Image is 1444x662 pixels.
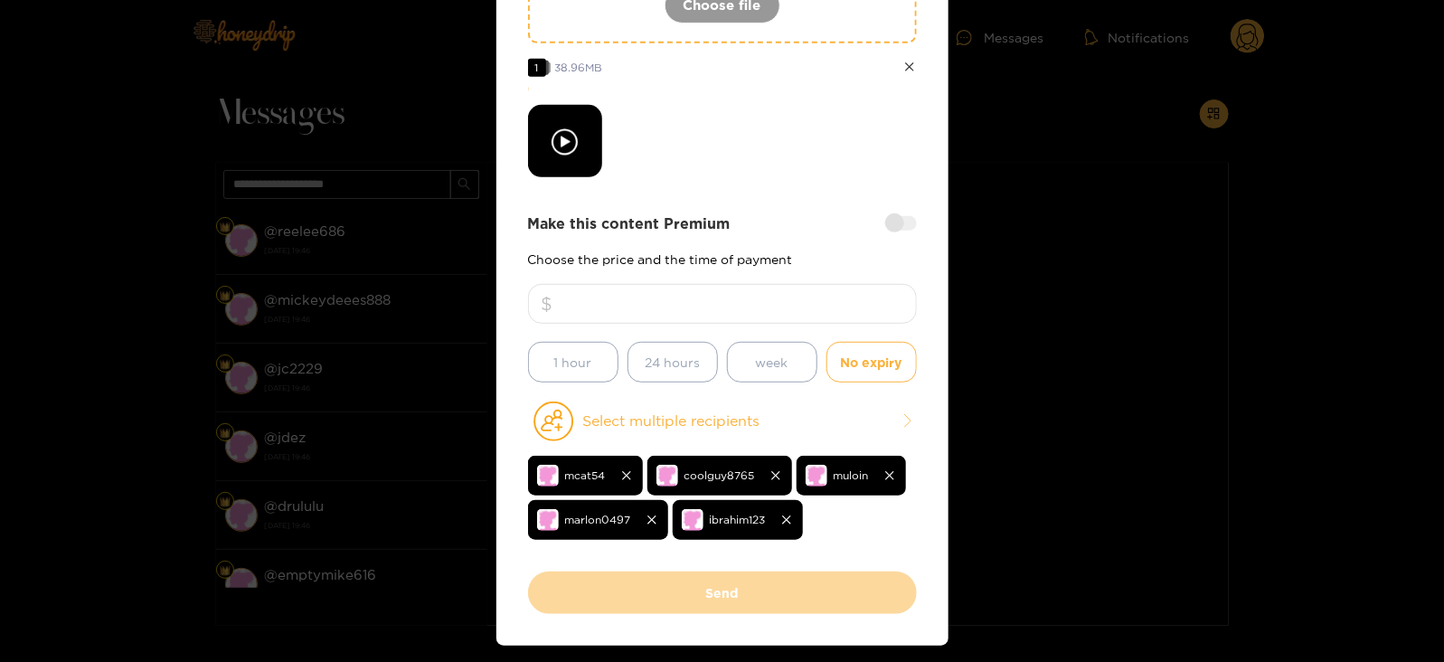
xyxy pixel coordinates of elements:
button: 24 hours [628,342,718,383]
strong: Make this content Premium [528,213,731,234]
button: Send [528,572,917,614]
span: 1 hour [554,352,592,373]
span: 24 hours [645,352,700,373]
img: no-avatar.png [537,509,559,531]
img: no-avatar.png [806,465,827,487]
span: week [756,352,788,373]
span: coolguy8765 [684,465,755,486]
span: 1 [528,59,546,77]
span: ibrahim123 [710,509,766,530]
button: week [727,342,817,383]
span: marlon0497 [565,509,631,530]
span: No expiry [841,352,902,373]
img: no-avatar.png [656,465,678,487]
button: No expiry [826,342,917,383]
img: no-avatar.png [537,465,559,487]
span: 38.96 MB [555,61,603,73]
img: no-avatar.png [682,509,703,531]
span: mcat54 [565,465,606,486]
button: 1 hour [528,342,618,383]
span: muloin [834,465,869,486]
button: Select multiple recipients [528,401,917,442]
p: Choose the price and the time of payment [528,252,917,266]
